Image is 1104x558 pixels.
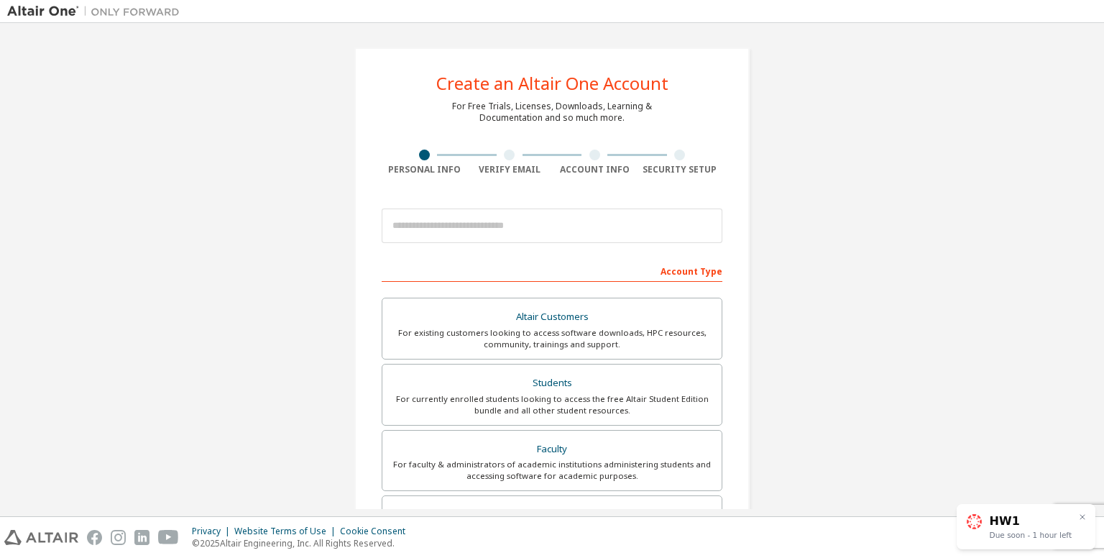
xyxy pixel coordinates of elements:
[391,307,713,327] div: Altair Customers
[391,327,713,350] div: For existing customers looking to access software downloads, HPC resources, community, trainings ...
[391,373,713,393] div: Students
[340,526,414,537] div: Cookie Consent
[192,537,414,549] p: © 2025 Altair Engineering, Inc. All Rights Reserved.
[4,530,78,545] img: altair_logo.svg
[436,75,668,92] div: Create an Altair One Account
[391,505,713,525] div: Everyone else
[382,259,722,282] div: Account Type
[158,530,179,545] img: youtube.svg
[391,439,713,459] div: Faculty
[391,393,713,416] div: For currently enrolled students looking to access the free Altair Student Edition bundle and all ...
[234,526,340,537] div: Website Terms of Use
[87,530,102,545] img: facebook.svg
[7,4,187,19] img: Altair One
[467,164,553,175] div: Verify Email
[452,101,652,124] div: For Free Trials, Licenses, Downloads, Learning & Documentation and so much more.
[192,526,234,537] div: Privacy
[382,164,467,175] div: Personal Info
[111,530,126,545] img: instagram.svg
[552,164,638,175] div: Account Info
[638,164,723,175] div: Security Setup
[134,530,149,545] img: linkedin.svg
[391,459,713,482] div: For faculty & administrators of academic institutions administering students and accessing softwa...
